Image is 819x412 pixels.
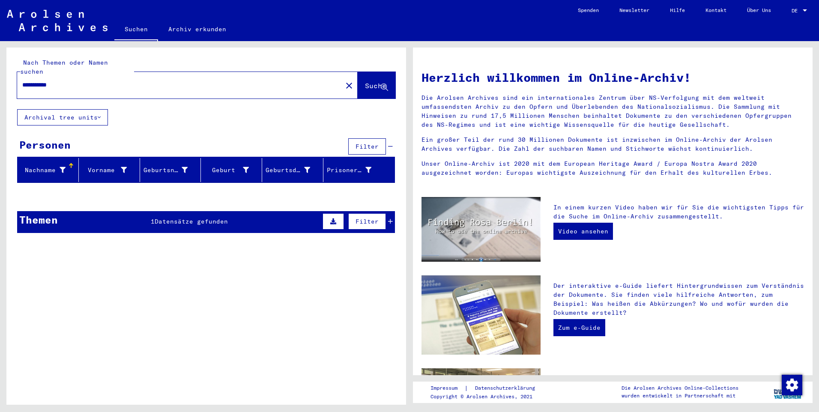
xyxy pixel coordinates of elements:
button: Archival tree units [17,109,108,125]
div: Prisoner # [327,163,384,177]
p: Die Arolsen Archives Online-Collections [622,384,738,392]
mat-header-cell: Geburtsdatum [262,158,323,182]
mat-header-cell: Geburt‏ [201,158,262,182]
div: Prisoner # [327,166,371,175]
mat-header-cell: Vorname [79,158,140,182]
p: In einem kurzen Video haben wir für Sie die wichtigsten Tipps für die Suche im Online-Archiv zusa... [553,203,804,221]
mat-icon: close [344,81,354,91]
div: Geburt‏ [204,166,249,175]
div: Geburtsname [143,166,188,175]
h1: Herzlich willkommen im Online-Archiv! [421,69,804,87]
div: | [430,384,545,393]
mat-header-cell: Geburtsname [140,158,201,182]
span: Filter [356,218,379,225]
button: Clear [341,77,358,94]
div: Geburtsdatum [266,166,310,175]
div: Geburt‏ [204,163,262,177]
div: Themen [19,212,58,227]
img: yv_logo.png [772,381,804,403]
button: Suche [358,72,395,99]
a: Video ansehen [553,223,613,240]
img: Zustimmung ändern [782,375,802,395]
p: Die Arolsen Archives sind ein internationales Zentrum über NS-Verfolgung mit dem weltweit umfasse... [421,93,804,129]
span: DE [792,8,801,14]
a: Suchen [114,19,158,41]
p: Copyright © Arolsen Archives, 2021 [430,393,545,400]
p: wurden entwickelt in Partnerschaft mit [622,392,738,400]
img: Arolsen_neg.svg [7,10,108,31]
div: Vorname [82,166,127,175]
span: Datensätze gefunden [155,218,228,225]
div: Nachname [21,163,78,177]
mat-label: Nach Themen oder Namen suchen [20,59,108,75]
div: Personen [19,137,71,152]
a: Archiv erkunden [158,19,236,39]
mat-header-cell: Prisoner # [323,158,395,182]
span: Filter [356,143,379,150]
p: Zusätzlich zu Ihrer eigenen Recherche haben Sie die Möglichkeit, eine Anfrage an die Arolsen Arch... [553,374,804,410]
button: Filter [348,138,386,155]
img: eguide.jpg [421,275,541,355]
div: Geburtsdatum [266,163,323,177]
span: Suche [365,81,386,90]
button: Filter [348,213,386,230]
div: Geburtsname [143,163,201,177]
a: Datenschutzerklärung [468,384,545,393]
div: Vorname [82,163,140,177]
p: Unser Online-Archiv ist 2020 mit dem European Heritage Award / Europa Nostra Award 2020 ausgezeic... [421,159,804,177]
img: video.jpg [421,197,541,262]
p: Der interaktive e-Guide liefert Hintergrundwissen zum Verständnis der Dokumente. Sie finden viele... [553,281,804,317]
mat-header-cell: Nachname [18,158,79,182]
a: Impressum [430,384,464,393]
a: Zum e-Guide [553,319,605,336]
span: 1 [151,218,155,225]
p: Ein großer Teil der rund 30 Millionen Dokumente ist inzwischen im Online-Archiv der Arolsen Archi... [421,135,804,153]
div: Nachname [21,166,66,175]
